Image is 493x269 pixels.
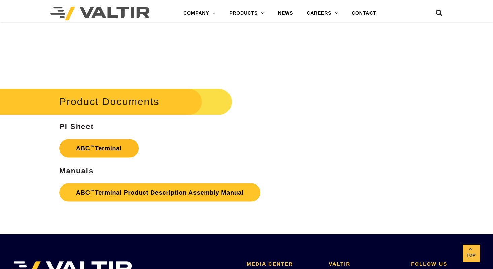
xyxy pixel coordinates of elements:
img: Valtir [50,7,150,20]
a: PRODUCTS [222,7,271,20]
sup: ™ [90,189,95,194]
a: ABC™Terminal [59,139,139,157]
h2: VALTIR [329,261,401,267]
a: NEWS [271,7,300,20]
strong: PI Sheet [59,122,94,130]
a: CAREERS [300,7,345,20]
h2: MEDIA CENTER [247,261,319,267]
a: COMPANY [177,7,222,20]
strong: Manuals [59,166,94,175]
a: ABC™Terminal Product Description Assembly Manual [59,183,260,201]
span: Top [463,251,480,259]
a: Top [463,245,480,262]
a: CONTACT [345,7,383,20]
h2: FOLLOW US [411,261,483,267]
sup: ™ [90,144,95,149]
